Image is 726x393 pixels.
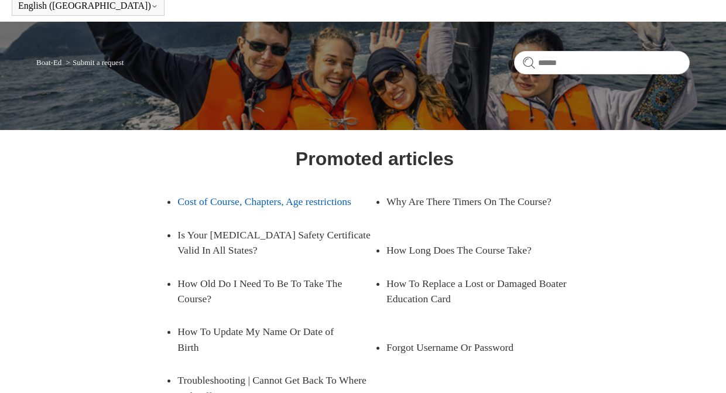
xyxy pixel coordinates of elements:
a: How To Replace a Lost or Damaged Boater Education Card [386,267,584,316]
input: Search [514,51,690,74]
li: Submit a request [64,58,124,67]
a: Why Are There Timers On The Course? [386,185,566,218]
h1: Promoted articles [296,145,454,173]
a: Cost of Course, Chapters, Age restrictions [177,185,357,218]
a: Boat-Ed [36,58,61,67]
a: How Old Do I Need To Be To Take The Course? [177,267,357,316]
li: Boat-Ed [36,58,64,67]
a: Forgot Username Or Password [386,331,566,364]
a: How Long Does The Course Take? [386,234,566,266]
a: How To Update My Name Or Date of Birth [177,315,357,364]
a: Is Your [MEDICAL_DATA] Safety Certificate Valid In All States? [177,218,375,267]
button: English ([GEOGRAPHIC_DATA]) [18,1,158,11]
